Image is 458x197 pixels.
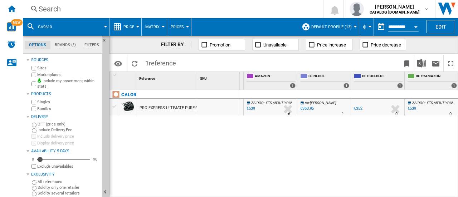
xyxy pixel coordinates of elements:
[123,18,138,36] button: Price
[32,192,36,196] input: Sold by several retailers
[199,72,240,83] div: SKU Sort None
[38,127,99,133] label: Include Delivery Fee
[31,107,36,111] input: Bundles
[414,55,429,72] button: Download in Excel
[311,18,355,36] button: Default profile (13)
[409,19,422,32] button: Open calendar
[140,100,251,116] div: PRO EXPRESS ULTIMATE PURE PLUS GV9610C0 ARGENT NOIR
[37,164,99,169] label: Exclude unavailables
[26,18,106,36] div: GV9610
[102,36,111,49] button: Hide
[37,78,42,83] img: mysite-bg-18x18.png
[38,25,52,29] span: GV9610
[32,123,36,127] input: OFF (price only)
[255,74,296,80] span: AMAZON
[308,74,349,80] span: BE NL BOL
[363,23,366,31] span: €
[31,73,36,77] input: Marketplaces
[251,101,292,105] span: ZAIDOO - IT'S ABOUT YOU!
[362,74,403,80] span: BE COOLBLUE
[300,106,314,111] div: €360.95
[31,114,99,120] div: Delivery
[305,101,336,105] span: mr [PERSON_NAME]
[317,42,346,48] span: Price increase
[31,91,99,97] div: Products
[31,79,36,88] input: Include my assortment within stats
[7,40,16,49] img: alerts-logo.svg
[374,20,388,34] button: md-calendar
[395,110,398,118] div: Delivery Time : 0 day
[449,110,452,118] div: Delivery Time : 0 day
[149,59,176,67] span: reference
[252,39,299,50] button: Unavailable
[400,55,414,72] button: Bookmark this report
[199,39,245,50] button: Promotion
[38,122,99,127] label: OFF (price only)
[39,4,304,14] div: Search
[161,41,191,48] div: FILTER BY
[138,72,197,83] div: Reference Sort None
[113,18,138,36] div: Price
[408,106,416,111] div: €539
[123,25,134,29] span: Price
[31,134,36,139] input: Include delivery price
[80,41,103,49] md-tab-item: Filters
[444,55,458,72] button: Maximize
[145,25,160,29] span: Matrix
[342,110,344,118] div: Delivery Time : 1 day
[38,185,99,190] label: Sold by only one retailer
[311,25,352,29] span: Default profile (13)
[31,141,36,146] input: Display delivery price
[11,19,23,26] span: NEW
[91,157,99,162] div: 90
[32,180,36,185] input: All references
[245,105,255,112] div: €539
[139,77,155,80] span: Reference
[38,191,99,196] label: Sold by several retailers
[37,141,99,146] label: Display delivery price
[122,72,136,83] div: Sort None
[145,18,163,36] button: Matrix
[38,18,59,36] button: GV9610
[306,39,352,50] button: Price increase
[288,110,290,118] div: Delivery Time : 6 days
[38,179,99,184] label: All references
[142,55,180,70] span: 1
[37,99,99,105] label: Singles
[31,148,99,154] div: Availability 5 Days
[354,106,362,111] div: €352
[360,39,406,50] button: Price decrease
[371,42,401,48] span: Price decrease
[406,105,416,112] div: €539
[111,57,125,70] button: Options
[343,83,349,88] div: 1 offers sold by BE NL BOL
[429,55,443,72] button: Send this report by email
[7,22,16,31] img: wise-card.svg
[451,83,457,88] div: 1 offers sold by BE FR AMAZON
[359,18,374,36] md-menu: Currency
[370,10,419,15] b: CATALOG [DOMAIN_NAME]
[31,100,36,104] input: Singles
[299,105,314,112] div: €360.95
[171,18,187,36] div: Prices
[245,72,297,90] div: AMAZON 1 offers sold by AMAZON
[210,42,230,48] span: Promotion
[302,18,355,36] div: Default profile (13)
[37,106,99,112] label: Bundles
[199,72,240,83] div: Sort None
[127,55,142,72] button: Reload
[37,65,99,71] label: Sites
[397,83,403,88] div: 1 offers sold by BE COOLBLUE
[50,41,80,49] md-tab-item: Brands (*)
[363,18,370,36] div: €
[32,186,36,191] input: Sold by only one retailer
[32,128,36,133] input: Include Delivery Fee
[353,105,362,112] div: €352
[263,42,287,48] span: Unavailable
[30,157,36,162] div: 0
[200,77,207,80] span: SKU
[350,2,364,16] img: profile.jpg
[37,72,99,78] label: Marketplaces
